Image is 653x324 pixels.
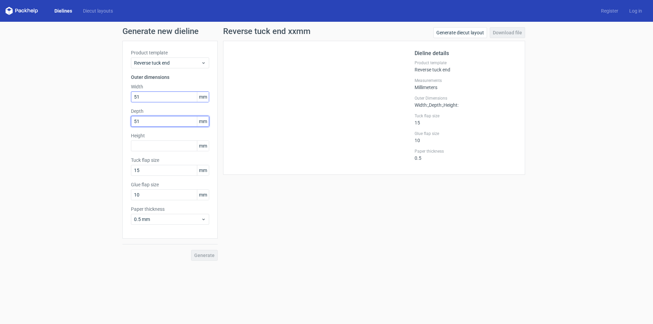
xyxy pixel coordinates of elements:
[415,131,517,143] div: 10
[131,206,209,212] label: Paper thickness
[442,102,458,108] span: , Height :
[131,157,209,164] label: Tuck flap size
[415,149,517,154] label: Paper thickness
[415,60,517,72] div: Reverse tuck end
[131,108,209,115] label: Depth
[134,59,201,66] span: Reverse tuck end
[415,131,517,136] label: Glue flap size
[197,190,209,200] span: mm
[197,116,209,126] span: mm
[415,96,517,101] label: Outer Dimensions
[415,60,517,66] label: Product template
[223,27,311,35] h1: Reverse tuck end xxmm
[197,92,209,102] span: mm
[624,7,648,14] a: Log in
[131,74,209,81] h3: Outer dimensions
[415,113,517,119] label: Tuck flap size
[78,7,118,14] a: Diecut layouts
[428,102,442,108] span: , Depth :
[415,78,517,90] div: Millimeters
[131,132,209,139] label: Height
[122,27,531,35] h1: Generate new dieline
[134,216,201,223] span: 0.5 mm
[433,27,487,38] a: Generate diecut layout
[131,181,209,188] label: Glue flap size
[197,141,209,151] span: mm
[197,165,209,175] span: mm
[415,113,517,125] div: 15
[131,83,209,90] label: Width
[415,78,517,83] label: Measurements
[415,49,517,57] h2: Dieline details
[415,149,517,161] div: 0.5
[49,7,78,14] a: Dielines
[131,49,209,56] label: Product template
[596,7,624,14] a: Register
[415,102,428,108] span: Width :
